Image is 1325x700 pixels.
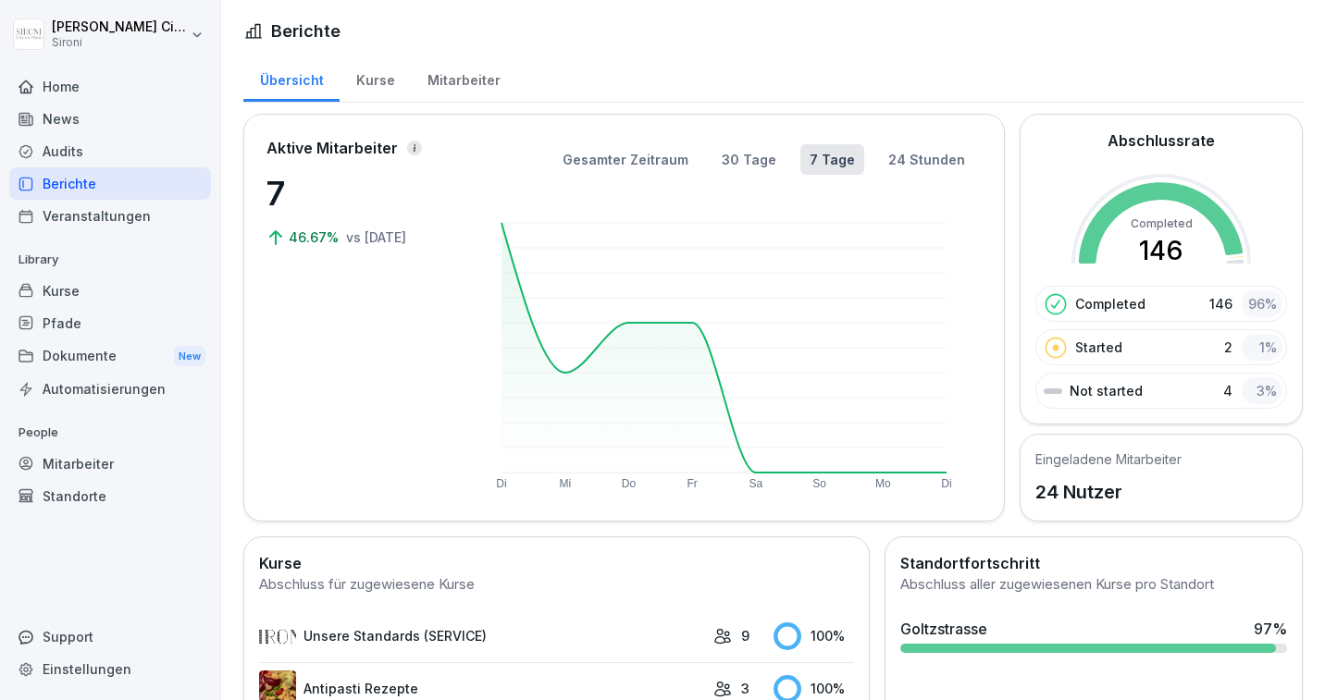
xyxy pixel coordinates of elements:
p: Aktive Mitarbeiter [266,137,398,159]
a: Automatisierungen [9,373,211,405]
text: Do [622,477,637,490]
div: Abschluss für zugewiesene Kurse [259,574,854,596]
h2: Abschlussrate [1108,129,1215,152]
div: New [174,346,205,367]
div: Dokumente [9,339,211,374]
p: Not started [1070,381,1143,400]
a: Veranstaltungen [9,200,211,232]
p: 9 [741,626,749,645]
a: Mitarbeiter [411,55,516,102]
a: Mitarbeiter [9,448,211,480]
a: Pfade [9,307,211,339]
p: 46.67% [289,227,342,247]
div: Abschluss aller zugewiesenen Kurse pro Standort [900,574,1287,596]
a: Einstellungen [9,653,211,685]
p: 7 [266,168,452,218]
text: Mo [875,477,891,490]
text: Mi [559,477,571,490]
p: People [9,418,211,448]
a: Berichte [9,167,211,200]
button: Gesamter Zeitraum [553,144,698,175]
p: Started [1075,338,1122,357]
div: 1 % [1242,334,1282,361]
a: DokumenteNew [9,339,211,374]
button: 30 Tage [712,144,786,175]
h2: Kurse [259,552,854,574]
div: Goltzstrasse [900,618,987,640]
text: Sa [749,477,763,490]
p: Library [9,245,211,275]
h5: Eingeladene Mitarbeiter [1035,449,1182,469]
p: Sironi [52,36,187,49]
p: Completed [1075,294,1145,313]
div: Support [9,620,211,653]
p: [PERSON_NAME] Ciccarone [52,19,187,35]
a: Übersicht [243,55,340,102]
text: Di [941,477,951,490]
a: Kurse [340,55,411,102]
h1: Berichte [271,18,341,43]
p: 146 [1209,294,1232,313]
div: 97 % [1254,618,1287,640]
h2: Standortfortschritt [900,552,1287,574]
button: 24 Stunden [879,144,974,175]
p: 24 Nutzer [1035,478,1182,506]
button: 7 Tage [800,144,864,175]
div: 100 % [774,622,855,650]
p: 2 [1224,338,1232,357]
div: 96 % [1242,290,1282,317]
a: News [9,103,211,135]
text: So [812,477,826,490]
a: Kurse [9,275,211,307]
p: 4 [1223,381,1232,400]
p: 3 [741,679,749,698]
a: Audits [9,135,211,167]
text: Fr [687,477,697,490]
a: Unsere Standards (SERVICE) [259,618,704,655]
img: lqv555mlp0nk8rvfp4y70ul5.png [259,618,296,655]
p: vs [DATE] [346,227,406,247]
a: Home [9,70,211,103]
a: Goltzstrasse97% [893,610,1294,660]
text: Di [496,477,506,490]
div: 3 % [1242,377,1282,404]
a: Standorte [9,480,211,512]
